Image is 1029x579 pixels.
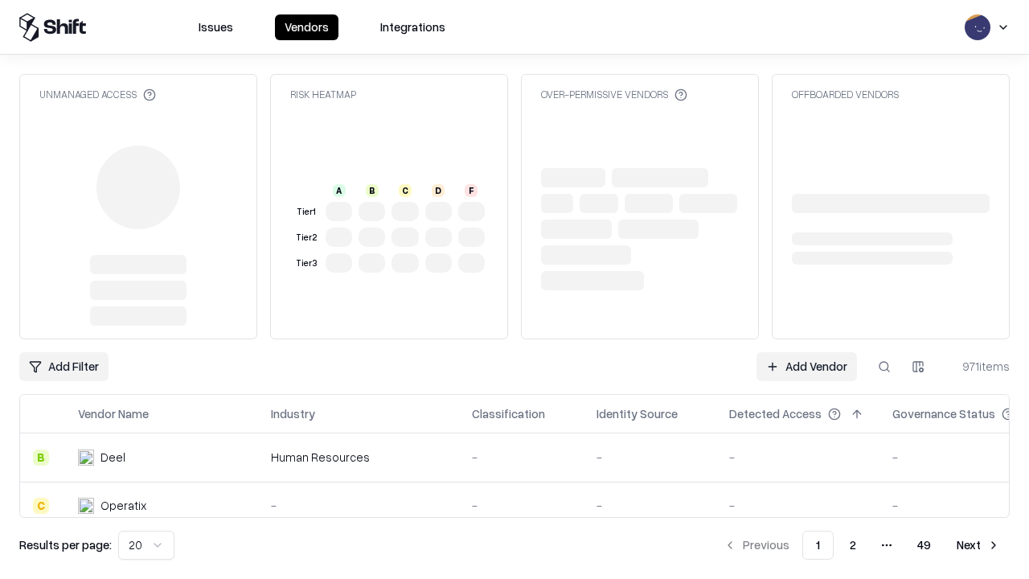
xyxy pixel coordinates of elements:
p: Results per page: [19,536,112,553]
button: 49 [904,531,944,560]
div: Tier 2 [293,231,319,244]
div: Vendor Name [78,405,149,422]
div: - [472,497,571,514]
img: Deel [78,450,94,466]
div: - [596,497,703,514]
div: Identity Source [596,405,678,422]
div: C [399,184,412,197]
button: 2 [837,531,869,560]
div: Offboarded Vendors [792,88,899,101]
div: Unmanaged Access [39,88,156,101]
button: Add Filter [19,352,109,381]
div: Tier 3 [293,257,319,270]
div: Risk Heatmap [290,88,356,101]
div: D [432,184,445,197]
div: Deel [100,449,125,466]
div: Industry [271,405,315,422]
div: - [729,497,867,514]
img: Operatix [78,498,94,514]
div: - [729,449,867,466]
div: A [333,184,346,197]
div: - [596,449,703,466]
button: Integrations [371,14,455,40]
nav: pagination [714,531,1010,560]
button: 1 [802,531,834,560]
div: B [33,450,49,466]
button: Next [947,531,1010,560]
div: Human Resources [271,449,446,466]
div: Operatix [100,497,146,514]
button: Issues [189,14,243,40]
div: - [271,497,446,514]
div: B [366,184,379,197]
div: 971 items [945,358,1010,375]
div: Over-Permissive Vendors [541,88,687,101]
button: Vendors [275,14,338,40]
div: C [33,498,49,514]
div: Governance Status [892,405,995,422]
div: F [465,184,478,197]
a: Add Vendor [756,352,857,381]
div: - [472,449,571,466]
div: Classification [472,405,545,422]
div: Detected Access [729,405,822,422]
div: Tier 1 [293,205,319,219]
